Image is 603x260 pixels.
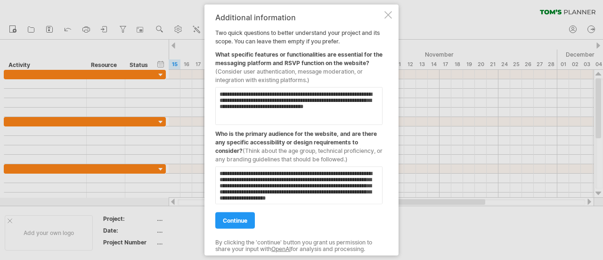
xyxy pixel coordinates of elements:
[215,239,383,252] div: By clicking the 'continue' button you grant us permission to share your input with for analysis a...
[215,13,383,247] div: Two quick questions to better understand your project and its scope. You can leave them empty if ...
[271,245,291,252] a: OpenAI
[223,217,247,224] span: continue
[215,125,383,163] div: Who is the primary audience for the website, and are there any specific accessibility or design r...
[215,212,255,228] a: continue
[215,67,363,83] span: (Consider user authentication, message moderation, or integration with existing platforms.)
[215,45,383,84] div: What specific features or functionalities are essential for the messaging platform and RSVP funct...
[215,13,383,21] div: Additional information
[215,147,383,162] span: (Think about the age group, technical proficiency, or any branding guidelines that should be foll...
